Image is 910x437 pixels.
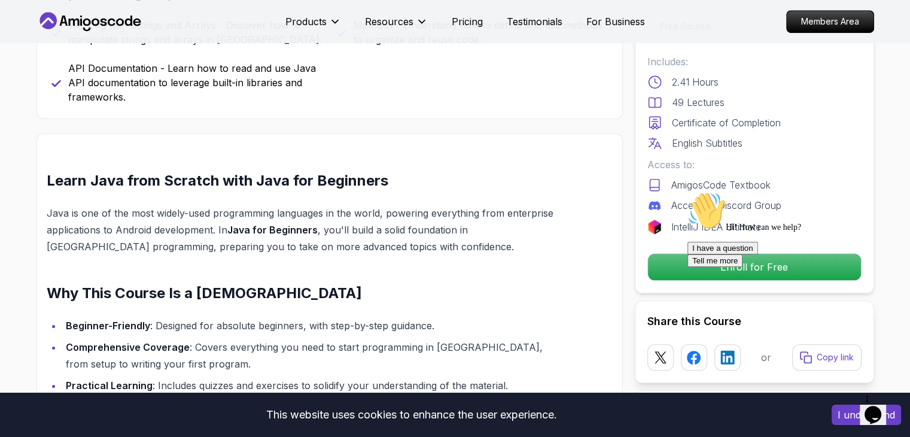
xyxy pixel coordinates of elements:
[648,254,861,280] p: Enroll for Free
[62,317,556,334] li: : Designed for absolute beginners, with step-by-step guidance.
[647,54,862,69] p: Includes:
[62,377,556,394] li: : Includes quizzes and exercises to solidify your understanding of the material.
[786,10,874,33] a: Members Area
[47,171,556,190] h2: Learn Java from Scratch with Java for Beginners
[647,220,662,234] img: jetbrains logo
[647,157,862,172] p: Access to:
[285,14,341,38] button: Products
[68,61,322,104] p: API Documentation - Learn how to read and use Java API documentation to leverage built-in librari...
[227,224,318,236] strong: Java for Beginners
[66,380,153,392] strong: Practical Learning
[860,389,898,425] iframe: chat widget
[5,5,43,43] img: :wave:
[671,198,781,213] p: Access to Discord Group
[5,36,118,45] span: Hi! How can we help?
[672,95,725,110] p: 49 Lectures
[787,11,874,32] p: Members Area
[5,68,60,80] button: Tell me more
[671,178,771,192] p: AmigosCode Textbook
[285,14,327,29] p: Products
[66,341,190,353] strong: Comprehensive Coverage
[47,284,556,303] h2: Why This Course Is a [DEMOGRAPHIC_DATA]
[66,320,150,332] strong: Beginner-Friendly
[672,136,742,150] p: English Subtitles
[452,14,483,29] a: Pricing
[5,55,75,68] button: I have a question
[9,402,814,428] div: This website uses cookies to enhance the user experience.
[672,75,719,89] p: 2.41 Hours
[671,220,761,234] p: IntelliJ IDEA Ultimate
[683,187,898,383] iframe: chat widget
[365,14,428,38] button: Resources
[647,253,862,281] button: Enroll for Free
[507,14,562,29] a: Testimonials
[365,14,413,29] p: Resources
[647,313,862,330] h2: Share this Course
[832,405,901,425] button: Accept cookies
[672,116,781,130] p: Certificate of Completion
[586,14,645,29] a: For Business
[47,205,556,255] p: Java is one of the most widely-used programming languages in the world, powering everything from ...
[62,339,556,372] li: : Covers everything you need to start programming in [GEOGRAPHIC_DATA], from setup to writing you...
[5,5,220,80] div: 👋Hi! How can we help?I have a questionTell me more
